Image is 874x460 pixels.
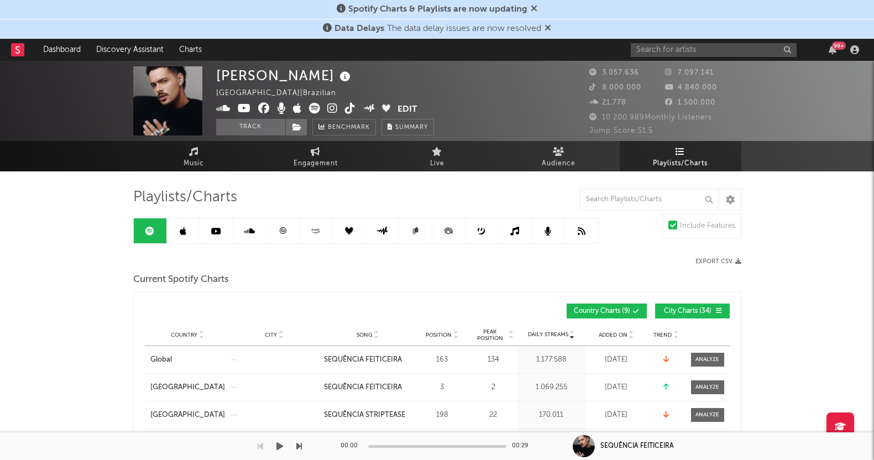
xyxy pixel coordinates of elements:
span: 3.057.636 [589,69,639,76]
div: 1.177.588 [520,354,583,365]
span: Live [430,157,444,170]
button: Track [216,119,285,135]
span: Country [171,332,197,338]
a: Playlists/Charts [620,141,741,171]
span: Engagement [294,157,338,170]
a: Dashboard [35,39,88,61]
span: Position [426,332,452,338]
div: 134 [473,354,514,365]
div: 1.069.255 [520,382,583,393]
span: 7.097.141 [665,69,714,76]
div: [GEOGRAPHIC_DATA] | Brazilian [216,87,349,100]
span: Playlists/Charts [133,191,237,204]
span: Data Delays [334,24,384,33]
div: 00:00 [341,440,363,453]
span: Dismiss [531,5,537,14]
div: 99 + [832,41,846,50]
a: Charts [171,39,210,61]
a: SEQUÊNCIA FEITICEIRA [324,354,412,365]
div: 22 [473,410,514,421]
span: 8.000.000 [589,84,641,91]
span: Summary [395,124,428,130]
span: Current Spotify Charts [133,273,229,286]
a: Discovery Assistant [88,39,171,61]
div: Global [150,354,172,365]
span: Benchmark [328,121,370,134]
a: [GEOGRAPHIC_DATA] [150,410,225,421]
span: : The data delay issues are now resolved [334,24,541,33]
div: Include Features [680,219,735,233]
div: 2 [473,382,514,393]
span: City Charts ( 34 ) [662,308,713,315]
span: Audience [542,157,575,170]
span: Trend [653,332,672,338]
a: Music [133,141,255,171]
button: 99+ [829,45,836,54]
div: [DATE] [589,354,644,365]
span: Spotify Charts & Playlists are now updating [348,5,527,14]
div: SEQUÊNCIA FEITICEIRA [324,382,402,393]
a: Global [150,354,225,365]
button: City Charts(34) [655,304,730,318]
div: [DATE] [589,382,644,393]
span: Peak Position [473,328,507,342]
span: 10.200.989 Monthly Listeners [589,114,712,121]
a: SEQUÊNCIA STRIPTEASE [324,410,412,421]
div: SEQUÊNCIA STRIPTEASE [324,410,405,421]
div: 198 [417,410,467,421]
span: 4.840.000 [665,84,717,91]
a: Audience [498,141,620,171]
span: Dismiss [545,24,551,33]
span: Playlists/Charts [653,157,708,170]
div: 170.011 [520,410,583,421]
input: Search for artists [631,43,797,57]
button: Summary [381,119,434,135]
span: Jump Score: 51.5 [589,127,653,134]
div: 163 [417,354,467,365]
button: Export CSV [695,258,741,265]
button: Country Charts(9) [567,304,647,318]
div: 3 [417,382,467,393]
div: SEQUÊNCIA FEITICEIRA [324,354,402,365]
div: SEQUÊNCIA FEITICEIRA [600,441,674,451]
a: Live [376,141,498,171]
span: 21.778 [589,99,626,106]
div: [DATE] [589,410,644,421]
a: SEQUÊNCIA FEITICEIRA [324,382,412,393]
span: Song [357,332,373,338]
a: Engagement [255,141,376,171]
span: Country Charts ( 9 ) [574,308,630,315]
a: [GEOGRAPHIC_DATA] [150,382,225,393]
div: 00:29 [512,440,534,453]
span: City [265,332,277,338]
button: Edit [397,103,417,117]
div: [PERSON_NAME] [216,66,353,85]
span: Daily Streams [528,331,568,339]
a: Benchmark [312,119,376,135]
span: Music [184,157,204,170]
input: Search Playlists/Charts [580,189,718,211]
span: 1.500.000 [665,99,715,106]
span: Added On [599,332,627,338]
